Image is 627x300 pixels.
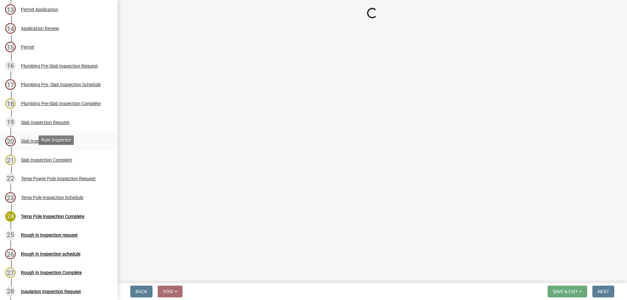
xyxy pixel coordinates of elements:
[21,64,98,68] div: Plumbing Pre-Slab Inspection Request
[5,155,16,165] div: 21
[5,117,16,128] div: 19
[5,173,16,184] div: 22
[130,286,153,297] button: Back
[598,289,609,294] span: Next
[5,230,16,240] div: 25
[21,252,80,256] div: Rough In Inspection schedule
[21,26,59,31] div: Application Review
[158,286,183,297] button: Void
[39,135,74,145] div: Role: Inspector
[21,195,83,200] div: Temp Pole Inspection Schedule
[21,120,70,125] div: Slab Inspection Request
[5,98,16,109] div: 18
[21,82,101,87] div: Plumbing Pre- Slab Inspection Schedule
[21,176,96,181] div: Temp Power Pole Inspection Request
[5,4,16,15] div: 13
[21,270,82,275] div: Rough In Inspection Complete
[553,289,578,294] span: Save & Exit
[5,42,16,52] div: 15
[21,139,71,143] div: Slab Inspection Schedule
[592,286,614,297] button: Next
[21,214,84,219] div: Temp Pole Inspection Complete
[21,289,81,294] div: Insulation Inspection Request
[5,267,16,278] div: 27
[21,101,101,106] div: Plumbing Pre-Slab Inspection Complete
[5,79,16,90] div: 17
[5,61,16,71] div: 16
[5,136,16,146] div: 20
[21,45,34,49] div: Permit
[5,23,16,34] div: 14
[5,249,16,259] div: 26
[21,158,72,162] div: Slab Inspection Complete
[163,289,173,294] span: Void
[5,211,16,222] div: 24
[21,233,78,237] div: Rough In Inspection request
[21,7,58,12] div: Permit Application
[5,192,16,203] div: 23
[5,286,16,297] div: 28
[136,289,147,294] span: Back
[548,286,587,297] button: Save & Exit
